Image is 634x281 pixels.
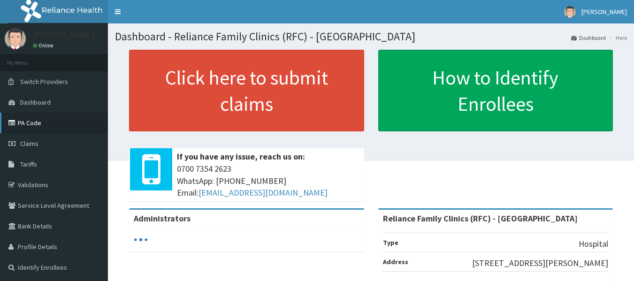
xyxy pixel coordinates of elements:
span: Tariffs [20,160,37,168]
img: User Image [5,28,26,49]
h1: Dashboard - Reliance Family Clinics (RFC) - [GEOGRAPHIC_DATA] [115,30,627,43]
span: [PERSON_NAME] [581,8,627,16]
svg: audio-loading [134,233,148,247]
a: Online [33,42,55,49]
span: Switch Providers [20,77,68,86]
b: Administrators [134,213,191,224]
a: Click here to submit claims [129,50,364,131]
p: [STREET_ADDRESS][PERSON_NAME] [472,257,608,269]
a: [EMAIL_ADDRESS][DOMAIN_NAME] [199,187,328,198]
span: Dashboard [20,98,51,106]
b: If you have any issue, reach us on: [177,151,305,162]
span: Claims [20,139,38,148]
span: 0700 7354 2623 WhatsApp: [PHONE_NUMBER] Email: [177,163,359,199]
img: User Image [564,6,576,18]
li: Here [607,34,627,42]
a: How to Identify Enrollees [378,50,613,131]
b: Type [383,238,398,247]
b: Address [383,258,408,266]
a: Dashboard [571,34,606,42]
p: Hospital [579,238,608,250]
strong: Reliance Family Clinics (RFC) - [GEOGRAPHIC_DATA] [383,213,578,224]
p: [PERSON_NAME] [33,30,94,39]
